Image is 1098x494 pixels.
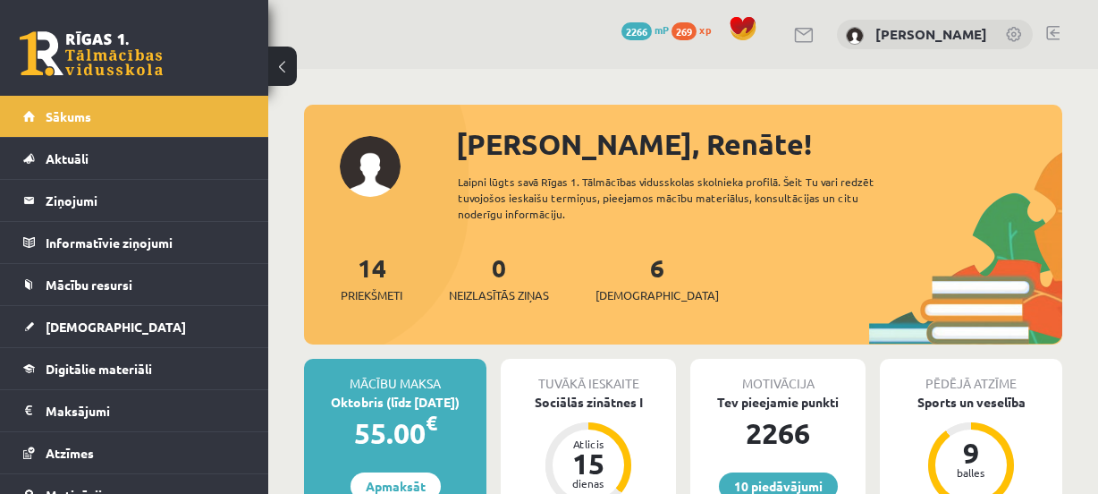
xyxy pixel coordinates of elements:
[944,467,998,478] div: balles
[304,393,486,412] div: Oktobris (līdz [DATE])
[46,108,91,124] span: Sākums
[621,22,669,37] a: 2266 mP
[46,222,246,263] legend: Informatīvie ziņojumi
[449,286,549,304] span: Neizlasītās ziņas
[671,22,720,37] a: 269 xp
[23,390,246,431] a: Maksājumi
[562,439,615,449] div: Atlicis
[501,393,676,412] div: Sociālās zinātnes I
[46,361,152,377] span: Digitālie materiāli
[655,22,669,37] span: mP
[46,150,89,166] span: Aktuāli
[699,22,711,37] span: xp
[690,359,866,393] div: Motivācija
[595,251,719,304] a: 6[DEMOGRAPHIC_DATA]
[426,410,437,436] span: €
[304,359,486,393] div: Mācību maksa
[449,251,549,304] a: 0Neizlasītās ziņas
[595,286,719,304] span: [DEMOGRAPHIC_DATA]
[23,348,246,389] a: Digitālie materiāli
[456,123,1062,166] div: [PERSON_NAME], Renāte!
[875,25,987,43] a: [PERSON_NAME]
[20,31,163,76] a: Rīgas 1. Tālmācības vidusskola
[23,306,246,347] a: [DEMOGRAPHIC_DATA]
[562,478,615,489] div: dienas
[46,445,94,461] span: Atzīmes
[23,96,246,137] a: Sākums
[341,286,402,304] span: Priekšmeti
[690,412,866,455] div: 2266
[23,264,246,305] a: Mācību resursi
[880,393,1062,412] div: Sports un veselība
[23,222,246,263] a: Informatīvie ziņojumi
[341,251,402,304] a: 14Priekšmeti
[458,174,913,222] div: Laipni lūgts savā Rīgas 1. Tālmācības vidusskolas skolnieka profilā. Šeit Tu vari redzēt tuvojošo...
[944,439,998,467] div: 9
[671,22,697,40] span: 269
[23,432,246,473] a: Atzīmes
[690,393,866,412] div: Tev pieejamie punkti
[23,138,246,179] a: Aktuāli
[46,277,132,293] span: Mācību resursi
[46,180,246,221] legend: Ziņojumi
[846,27,864,45] img: Renāte Dreimane
[304,412,486,455] div: 55.00
[46,319,186,335] span: [DEMOGRAPHIC_DATA]
[501,359,676,393] div: Tuvākā ieskaite
[621,22,652,40] span: 2266
[46,390,246,431] legend: Maksājumi
[562,449,615,478] div: 15
[880,359,1062,393] div: Pēdējā atzīme
[23,180,246,221] a: Ziņojumi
